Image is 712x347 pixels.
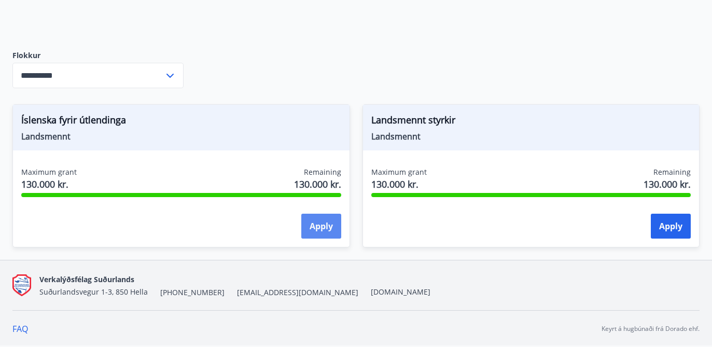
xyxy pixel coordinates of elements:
span: Landsmennt styrkir [371,113,691,131]
span: [EMAIL_ADDRESS][DOMAIN_NAME] [237,287,358,298]
button: Apply [651,214,691,239]
a: [DOMAIN_NAME] [371,287,430,297]
span: 130.000 kr. [644,177,691,191]
span: Maximum grant [371,167,427,177]
span: Maximum grant [21,167,77,177]
button: Apply [301,214,341,239]
label: Flokkur [12,50,184,61]
span: [PHONE_NUMBER] [160,287,225,298]
span: Landsmennt [371,131,691,142]
a: FAQ [12,323,28,335]
span: 130.000 kr. [21,177,77,191]
span: Remaining [304,167,341,177]
span: Suðurlandsvegur 1-3, 850 Hella [39,287,148,297]
img: Q9do5ZaFAFhn9lajViqaa6OIrJ2A2A46lF7VsacK.png [12,274,31,297]
span: Íslenska fyrir útlendinga [21,113,341,131]
span: Landsmennt [21,131,341,142]
span: 130.000 kr. [294,177,341,191]
p: Keyrt á hugbúnaði frá Dorado ehf. [602,324,700,334]
span: 130.000 kr. [371,177,427,191]
span: Remaining [653,167,691,177]
span: Verkalýðsfélag Suðurlands [39,274,134,284]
